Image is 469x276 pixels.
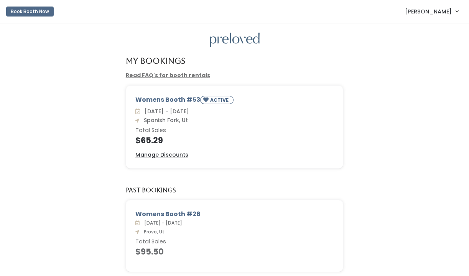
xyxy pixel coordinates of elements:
span: [PERSON_NAME] [405,7,452,16]
img: preloved logo [210,33,260,48]
a: Manage Discounts [135,151,188,159]
a: Read FAQ's for booth rentals [126,71,210,79]
h4: $95.50 [135,247,334,256]
a: Book Booth Now [6,3,54,20]
span: [DATE] - [DATE] [142,107,189,115]
a: [PERSON_NAME] [397,3,466,20]
span: [DATE] - [DATE] [141,220,182,226]
span: Provo, Ut [141,228,165,235]
h6: Total Sales [135,127,334,134]
h6: Total Sales [135,239,334,245]
h5: Past Bookings [126,187,176,194]
div: Womens Booth #53 [135,95,334,107]
div: Womens Booth #26 [135,210,334,219]
h4: My Bookings [126,56,185,65]
h4: $65.29 [135,136,334,145]
span: Spanish Fork, Ut [141,116,188,124]
small: ACTIVE [210,97,230,103]
u: Manage Discounts [135,151,188,159]
button: Book Booth Now [6,7,54,17]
